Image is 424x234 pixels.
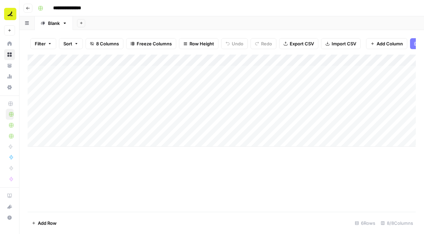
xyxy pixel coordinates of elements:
[332,40,356,47] span: Import CSV
[86,38,123,49] button: 8 Columns
[48,20,60,27] div: Blank
[63,40,72,47] span: Sort
[4,5,15,23] button: Workspace: Ramp
[4,190,15,201] a: AirOps Academy
[126,38,176,49] button: Freeze Columns
[30,38,56,49] button: Filter
[279,38,318,49] button: Export CSV
[179,38,218,49] button: Row Height
[4,82,15,93] a: Settings
[190,40,214,47] span: Row Height
[96,40,119,47] span: 8 Columns
[137,40,172,47] span: Freeze Columns
[377,40,403,47] span: Add Column
[251,38,276,49] button: Redo
[321,38,361,49] button: Import CSV
[4,60,15,71] a: Your Data
[35,16,73,30] a: Blank
[290,40,314,47] span: Export CSV
[221,38,248,49] button: Undo
[4,8,16,20] img: Ramp Logo
[261,40,272,47] span: Redo
[352,218,378,229] div: 6 Rows
[28,218,61,229] button: Add Row
[4,201,15,212] button: What's new?
[366,38,407,49] button: Add Column
[38,220,57,226] span: Add Row
[4,71,15,82] a: Usage
[4,202,15,212] div: What's new?
[4,49,15,60] a: Browse
[4,38,15,49] a: Home
[35,40,46,47] span: Filter
[378,218,416,229] div: 8/8 Columns
[232,40,243,47] span: Undo
[4,212,15,223] button: Help + Support
[59,38,83,49] button: Sort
